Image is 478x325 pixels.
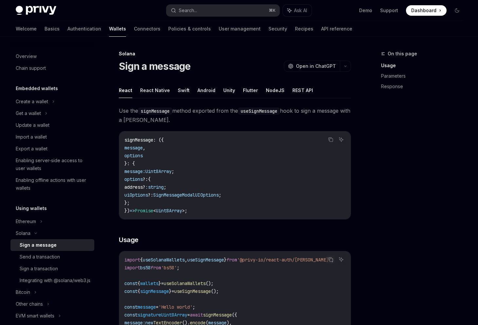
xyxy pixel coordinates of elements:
[16,6,56,15] img: dark logo
[243,83,258,98] button: Flutter
[388,50,417,58] span: On this page
[119,235,138,244] span: Usage
[20,265,58,273] div: Sign a transaction
[16,145,47,153] div: Export a wallet
[337,135,345,144] button: Ask AI
[124,192,148,198] span: uiOptions
[119,60,191,72] h1: Sign a message
[140,288,169,294] span: signMessage
[16,229,30,237] div: Solana
[124,208,130,214] span: })
[211,288,219,294] span: ();
[177,265,179,271] span: ;
[151,265,161,271] span: from
[16,157,90,172] div: Enabling server-side access to user wallets
[143,145,145,151] span: ,
[295,21,313,37] a: Recipes
[10,239,94,251] a: Sign a message
[10,143,94,155] a: Export a wallet
[124,265,140,271] span: import
[138,280,140,286] span: {
[16,133,47,141] div: Import a wallet
[292,83,313,98] button: REST API
[296,63,336,69] span: Open in ChatGPT
[16,109,41,117] div: Get a wallet
[187,257,224,263] span: useSignMessage
[359,7,372,14] a: Demo
[16,204,47,212] h5: Using wallets
[238,107,280,115] code: useSignMessage
[20,277,90,284] div: Integrating with @solana/web3.js
[185,257,187,263] span: ,
[124,312,138,318] span: const
[206,280,213,286] span: ();
[124,184,145,190] span: address?
[119,83,132,98] button: React
[10,174,94,194] a: Enabling offline actions with user wallets
[135,208,153,214] span: Promise
[148,192,153,198] span: ?:
[161,265,177,271] span: 'bs58'
[20,253,60,261] div: Send a transaction
[172,288,174,294] span: =
[16,288,30,296] div: Bitcoin
[10,251,94,263] a: Send a transaction
[168,21,211,37] a: Policies & controls
[124,176,143,182] span: options
[266,83,285,98] button: NodeJS
[224,257,227,263] span: }
[16,300,43,308] div: Other chains
[158,280,161,286] span: }
[381,60,468,71] a: Usage
[166,5,280,16] button: Search...⌘K
[452,5,462,16] button: Toggle dark mode
[406,5,447,16] a: Dashboard
[203,312,232,318] span: signMessage
[10,131,94,143] a: Import a wallet
[10,275,94,286] a: Integrating with @solana/web3.js
[10,50,94,62] a: Overview
[10,155,94,174] a: Enabling server-side access to user wallets
[16,64,46,72] div: Chain support
[156,208,182,214] span: Uint8Array
[223,83,235,98] button: Unity
[140,280,158,286] span: wallets
[148,184,164,190] span: string
[124,161,135,166] span: }: {
[148,176,151,182] span: {
[158,304,193,310] span: 'Hello world'
[232,312,237,318] span: ({
[140,257,143,263] span: {
[185,208,187,214] span: ;
[337,255,345,264] button: Ask AI
[16,98,48,105] div: Create a wallet
[138,288,140,294] span: {
[124,168,145,174] span: message:
[156,304,158,310] span: =
[16,176,90,192] div: Enabling offline actions with user wallets
[269,8,276,13] span: ⌘ K
[124,145,143,151] span: message
[153,192,219,198] span: SignMessageModalUIOptions
[326,135,335,144] button: Copy the contents from the code block
[321,21,352,37] a: API reference
[138,304,156,310] span: message
[16,312,54,320] div: EVM smart wallets
[124,280,138,286] span: const
[124,288,138,294] span: const
[10,263,94,275] a: Sign a transaction
[179,7,197,14] div: Search...
[143,176,148,182] span: ?:
[124,153,143,159] span: options
[227,257,237,263] span: from
[169,288,172,294] span: }
[145,168,172,174] span: Uint8Array
[16,121,49,129] div: Update a wallet
[197,83,215,98] button: Android
[153,208,156,214] span: <
[161,280,164,286] span: =
[178,83,190,98] button: Swift
[16,218,36,225] div: Ethereum
[10,62,94,74] a: Chain support
[182,208,185,214] span: >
